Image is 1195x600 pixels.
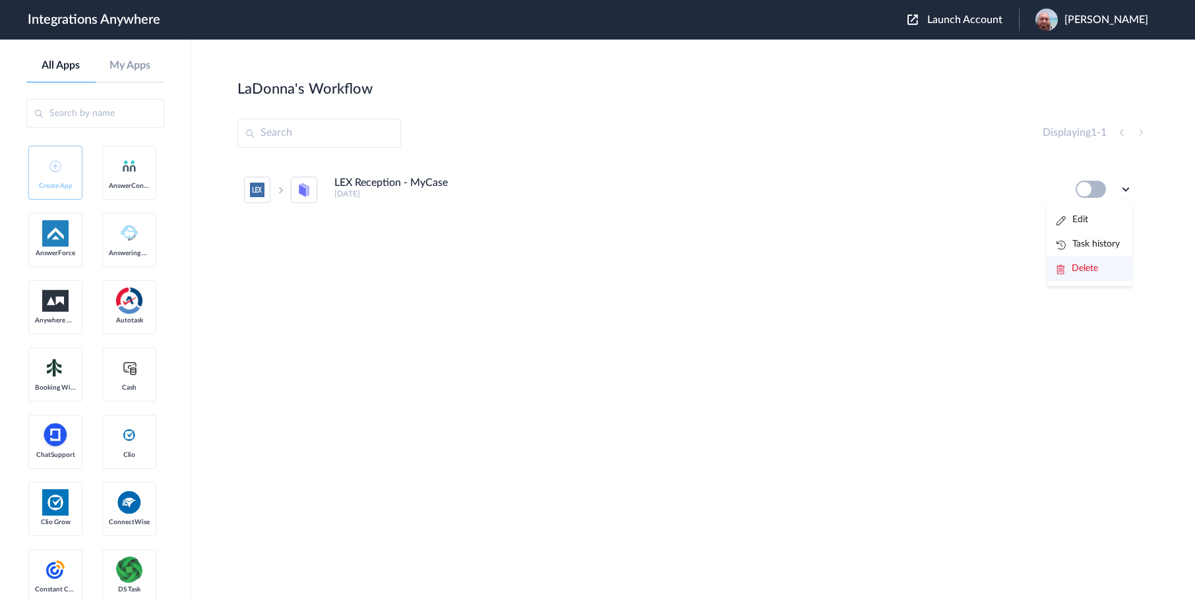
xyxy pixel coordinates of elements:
[237,119,401,148] input: Search
[1072,264,1098,273] span: Delete
[116,556,142,583] img: distributedSource.png
[35,316,76,324] span: Anywhere Works
[109,585,150,593] span: DS Task
[927,15,1002,25] span: Launch Account
[1057,239,1120,249] a: Task history
[1035,9,1058,31] img: blob
[109,518,150,526] span: ConnectWise
[109,451,150,459] span: Clio
[42,220,69,247] img: af-app-logo.svg
[109,182,150,190] span: AnswerConnect
[42,556,69,583] img: constant-contact.svg
[334,189,1058,198] h5: [DATE]
[42,290,69,312] img: aww.png
[42,422,69,448] img: chatsupport-icon.svg
[121,158,137,174] img: answerconnect-logo.svg
[1057,215,1088,224] a: Edit
[35,585,76,593] span: Constant Contact
[96,59,165,72] a: My Apps
[907,15,918,25] img: launch-acct-icon.svg
[28,12,160,28] h1: Integrations Anywhere
[121,360,138,376] img: cash-logo.svg
[237,80,373,98] h2: LaDonna's Workflow
[42,356,69,380] img: Setmore_Logo.svg
[26,59,96,72] a: All Apps
[1064,14,1148,26] span: [PERSON_NAME]
[42,489,69,516] img: Clio.jpg
[35,384,76,392] span: Booking Widget
[116,287,142,314] img: autotask.png
[121,427,137,443] img: clio-logo.svg
[35,182,76,190] span: Create App
[1043,127,1107,139] h4: Displaying -
[334,177,448,189] h4: LEX Reception - MyCase
[1101,127,1107,138] span: 1
[1091,127,1097,138] span: 1
[35,249,76,257] span: AnswerForce
[116,489,142,515] img: connectwise.png
[26,99,164,128] input: Search by name
[35,451,76,459] span: ChatSupport
[35,518,76,526] span: Clio Grow
[116,220,142,247] img: Answering_service.png
[109,249,150,257] span: Answering Service
[49,160,61,172] img: add-icon.svg
[109,316,150,324] span: Autotask
[907,14,1019,26] button: Launch Account
[109,384,150,392] span: Cash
